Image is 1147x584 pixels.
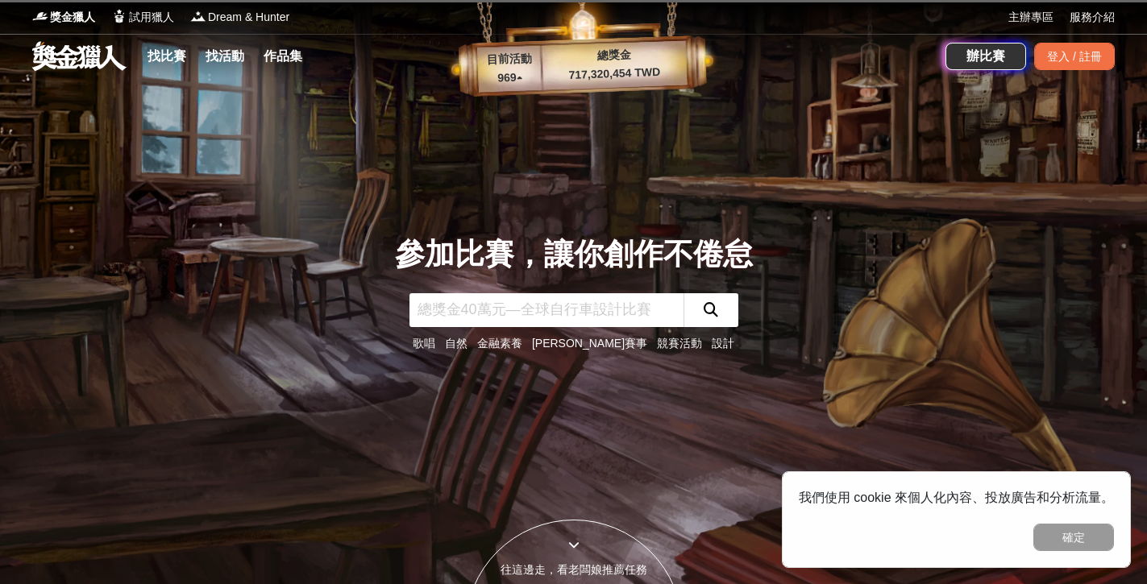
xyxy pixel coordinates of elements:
[1070,9,1115,26] a: 服務介紹
[32,8,48,24] img: Logo
[477,68,542,88] p: 969 ▴
[945,43,1026,70] a: 辦比賽
[395,232,753,277] div: 參加比賽，讓你創作不倦怠
[1034,43,1115,70] div: 登入 / 註冊
[190,8,206,24] img: Logo
[141,45,193,68] a: 找比賽
[32,9,95,26] a: Logo獎金獵人
[190,9,289,26] a: LogoDream & Hunter
[129,9,174,26] span: 試用獵人
[542,63,688,85] p: 717,320,454 TWD
[466,561,682,578] div: 往這邊走，看老闆娘推薦任務
[476,50,542,69] p: 目前活動
[409,293,684,327] input: 總獎金40萬元—全球自行車設計比賽
[1033,524,1114,551] button: 確定
[541,44,687,66] p: 總獎金
[111,9,174,26] a: Logo試用獵人
[208,9,289,26] span: Dream & Hunter
[1008,9,1053,26] a: 主辦專區
[413,337,435,350] a: 歌唱
[50,9,95,26] span: 獎金獵人
[199,45,251,68] a: 找活動
[657,337,702,350] a: 競賽活動
[111,8,127,24] img: Logo
[257,45,309,68] a: 作品集
[712,337,734,350] a: 設計
[445,337,468,350] a: 自然
[532,337,647,350] a: [PERSON_NAME]賽事
[477,337,522,350] a: 金融素養
[799,491,1114,504] span: 我們使用 cookie 來個人化內容、投放廣告和分析流量。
